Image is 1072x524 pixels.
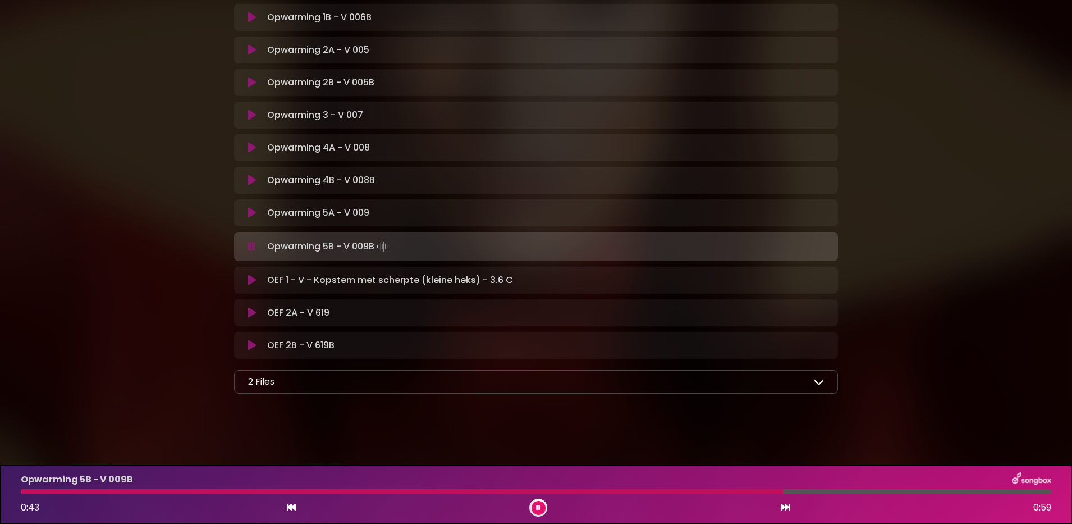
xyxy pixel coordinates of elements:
p: Opwarming 1B - V 006B [267,11,372,24]
p: OEF 1 - V - Kopstem met scherpte (kleine heks) - 3.6 C [267,274,513,287]
p: Opwarming 2B - V 005B [267,76,374,89]
p: Opwarming 5B - V 009B [267,239,390,254]
p: Opwarming 4A - V 008 [267,141,370,154]
p: Opwarming 3 - V 007 [267,108,363,122]
p: OEF 2B - V 619B [267,339,335,352]
img: waveform4.gif [374,239,390,254]
p: Opwarming 4B - V 008B [267,174,375,187]
p: Opwarming 5A - V 009 [267,206,369,220]
p: 2 Files [248,375,274,389]
p: OEF 2A - V 619 [267,306,329,320]
p: Opwarming 2A - V 005 [267,43,369,57]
